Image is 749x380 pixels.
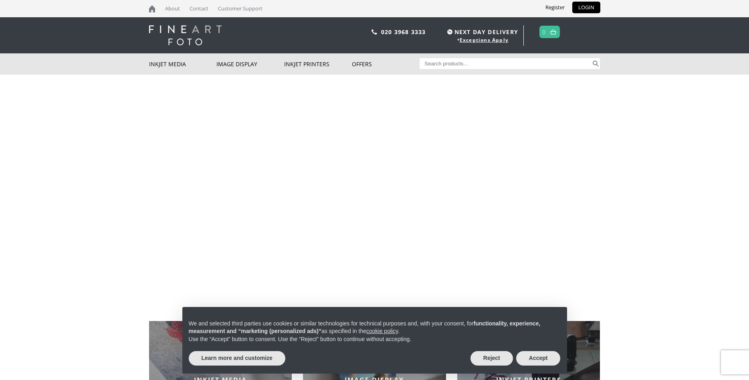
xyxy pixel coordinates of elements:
[6,175,19,188] img: previous arrow
[149,53,217,75] a: Inkjet Media
[730,175,743,188] img: next arrow
[470,351,513,366] button: Reject
[189,320,541,335] strong: functionality, experience, measurement and “marketing (personalized ads)”
[149,25,222,45] img: logo-white.svg
[572,2,600,13] a: LOGIN
[445,27,518,37] span: NEXT DAY DELIVERY
[381,28,426,36] a: 020 3968 3333
[371,29,377,35] img: phone.svg
[371,293,379,301] div: Choose slide to display.
[189,320,561,335] p: We and selected third parties use cookies or similar technologies for technical purposes and, wit...
[352,53,420,75] a: Offers
[542,26,546,38] a: 0
[189,335,561,343] p: Use the “Accept” button to consent. Use the “Reject” button to continue without accepting.
[420,58,591,69] input: Search products…
[216,53,284,75] a: Image Display
[189,351,285,366] button: Learn more and customize
[550,29,556,35] img: basket.svg
[516,351,561,366] button: Accept
[176,301,573,380] div: Notice
[591,58,600,69] button: Search
[366,328,398,334] a: cookie policy
[460,37,509,43] a: Exceptions Apply
[539,2,571,13] a: Register
[284,53,352,75] a: Inkjet Printers
[447,29,452,35] img: time.svg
